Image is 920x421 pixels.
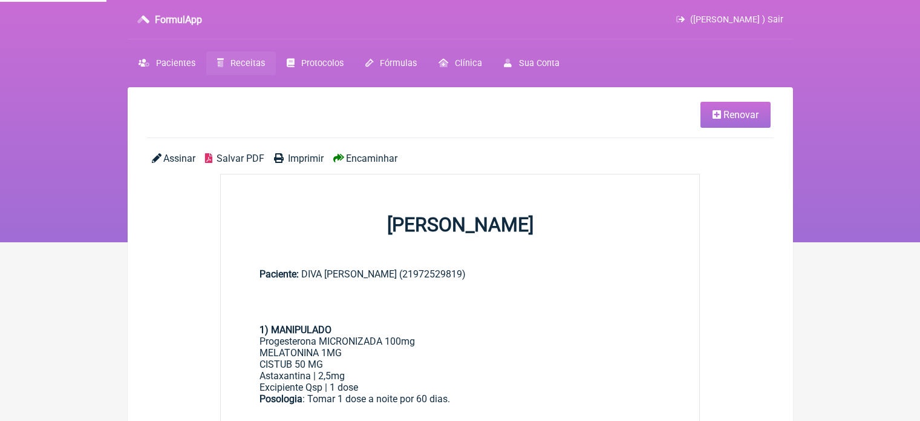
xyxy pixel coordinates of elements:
[380,58,417,68] span: Fórmulas
[128,51,206,75] a: Pacientes
[259,324,331,336] strong: 1) MANIPULADO
[152,153,195,164] a: Assinar
[455,58,482,68] span: Clínica
[259,268,661,280] div: DIVA [PERSON_NAME] (21972529819)
[519,58,560,68] span: Sua Conta
[700,102,771,128] a: Renovar
[230,58,265,68] span: Receitas
[259,268,299,280] span: Paciente:
[493,51,570,75] a: Sua Conta
[428,51,493,75] a: Clínica
[156,58,195,68] span: Pacientes
[301,58,344,68] span: Protocolos
[723,109,759,121] span: Renovar
[676,15,783,25] a: ([PERSON_NAME] ) Sair
[221,213,700,236] h1: [PERSON_NAME]
[205,153,264,164] a: Salvar PDF
[217,153,264,164] span: Salvar PDF
[206,51,276,75] a: Receitas
[333,153,397,164] a: Encaminhar
[276,51,354,75] a: Protocolos
[690,15,783,25] span: ([PERSON_NAME] ) Sair
[259,382,661,393] div: Excipiente Qsp | 1 dose
[288,153,324,164] span: Imprimir
[346,153,397,164] span: Encaminhar
[354,51,428,75] a: Fórmulas
[155,14,202,25] h3: FormulApp
[259,336,661,382] div: Progesterona MICRONIZADA 100mg MELATONINA 1MG CISTUB 50 MG Astaxantina | 2,5mg
[274,153,324,164] a: Imprimir
[259,393,302,405] strong: Posologia
[163,153,195,164] span: Assinar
